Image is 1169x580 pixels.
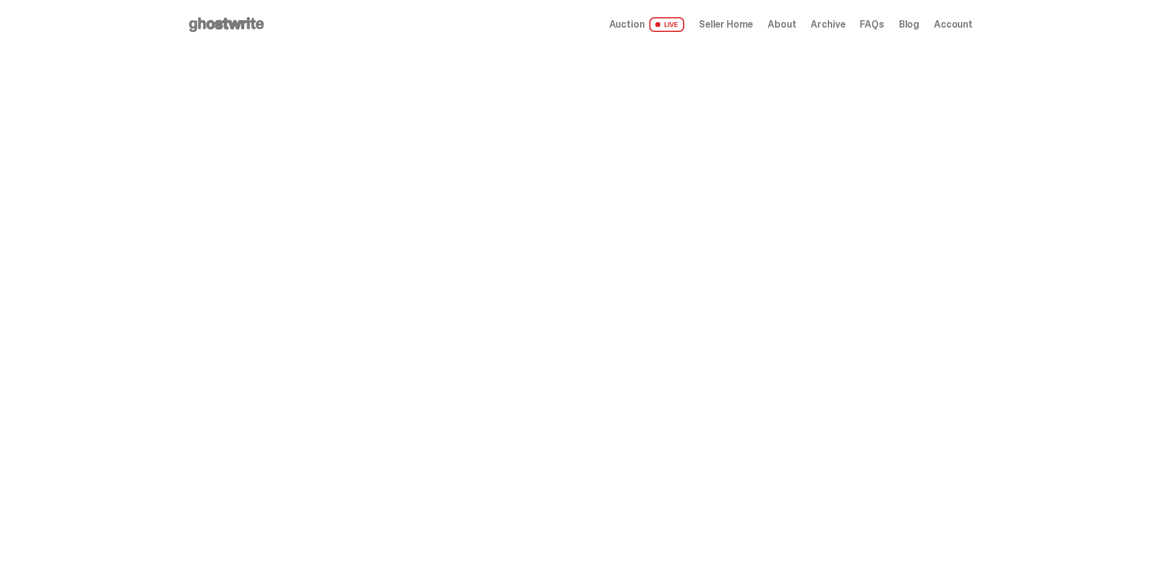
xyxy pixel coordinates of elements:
[899,20,919,29] a: Blog
[609,17,684,32] a: Auction LIVE
[860,20,884,29] a: FAQs
[609,20,645,29] span: Auction
[699,20,753,29] a: Seller Home
[934,20,973,29] a: Account
[649,17,684,32] span: LIVE
[811,20,845,29] a: Archive
[768,20,796,29] a: About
